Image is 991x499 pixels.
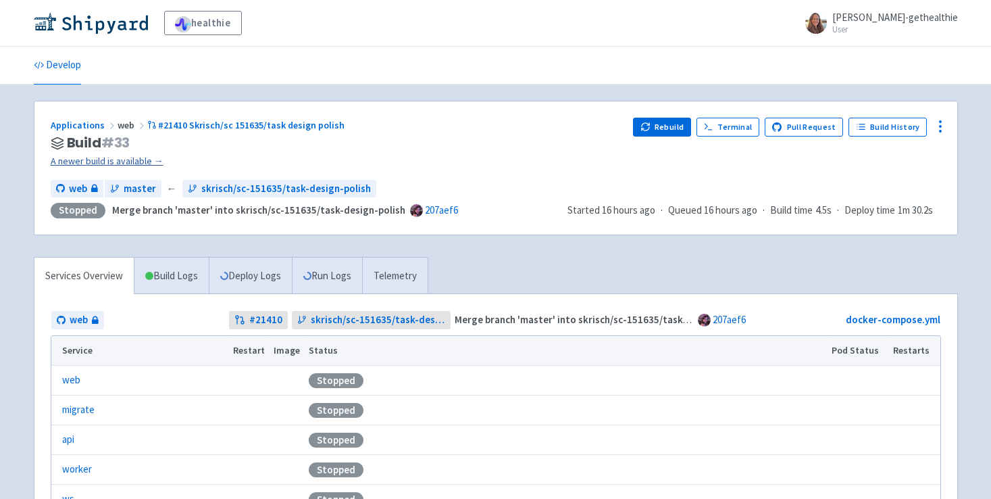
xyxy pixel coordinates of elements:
a: web [51,180,103,198]
a: healthie [164,11,242,35]
a: Deploy Logs [209,258,292,295]
th: Image [269,336,304,366]
a: Build History [848,118,927,137]
th: Restarts [888,336,940,366]
div: · · · [567,203,941,218]
div: Stopped [51,203,105,218]
span: ← [167,181,177,197]
a: skrisch/sc-151635/task-design-polish [292,311,451,329]
a: Build Logs [134,258,209,295]
a: api [62,432,74,448]
strong: Merge branch 'master' into skrisch/sc-151635/task-design-polish [112,204,405,216]
a: Develop [34,47,81,85]
div: Stopped [309,433,363,448]
span: web [69,181,87,197]
a: 207aef6 [425,204,458,216]
a: #21410 [229,311,288,329]
strong: # 21410 [249,312,282,328]
button: Rebuild [633,118,691,137]
span: 1m 30.2s [898,203,933,218]
a: Services Overview [34,258,134,295]
a: web [51,311,104,329]
a: Pull Request [765,118,844,137]
a: Terminal [696,118,759,137]
a: 207aef6 [713,313,746,326]
img: Shipyard logo [34,12,148,34]
small: User [832,25,958,34]
span: # 33 [101,133,130,152]
span: skrisch/sc-151635/task-design-polish [201,181,371,197]
div: Stopped [309,373,363,388]
a: #21410 Skrisch/sc 151635/task design polish [147,119,347,131]
span: Build [67,135,130,151]
span: Queued [668,204,757,216]
a: web [62,373,80,388]
span: web [70,312,88,328]
span: master [124,181,156,197]
strong: Merge branch 'master' into skrisch/sc-151635/task-design-polish [455,313,748,326]
a: docker-compose.yml [846,313,940,326]
time: 16 hours ago [602,204,655,216]
a: worker [62,462,92,477]
span: 4.5s [815,203,832,218]
a: skrisch/sc-151635/task-design-polish [182,180,376,198]
time: 16 hours ago [704,204,757,216]
a: Applications [51,119,118,131]
div: Stopped [309,403,363,418]
a: Telemetry [362,258,428,295]
span: web [118,119,147,131]
a: master [105,180,161,198]
span: [PERSON_NAME]-gethealthie [832,11,958,24]
a: [PERSON_NAME]-gethealthie User [797,12,958,34]
span: Started [567,204,655,216]
a: Run Logs [292,258,362,295]
div: Stopped [309,462,363,477]
th: Service [51,336,229,366]
span: skrisch/sc-151635/task-design-polish [311,312,445,328]
th: Status [304,336,827,366]
span: Deploy time [844,203,895,218]
th: Restart [229,336,270,366]
a: migrate [62,402,95,418]
span: Build time [770,203,813,218]
a: A newer build is available → [51,153,623,169]
th: Pod Status [827,336,888,366]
